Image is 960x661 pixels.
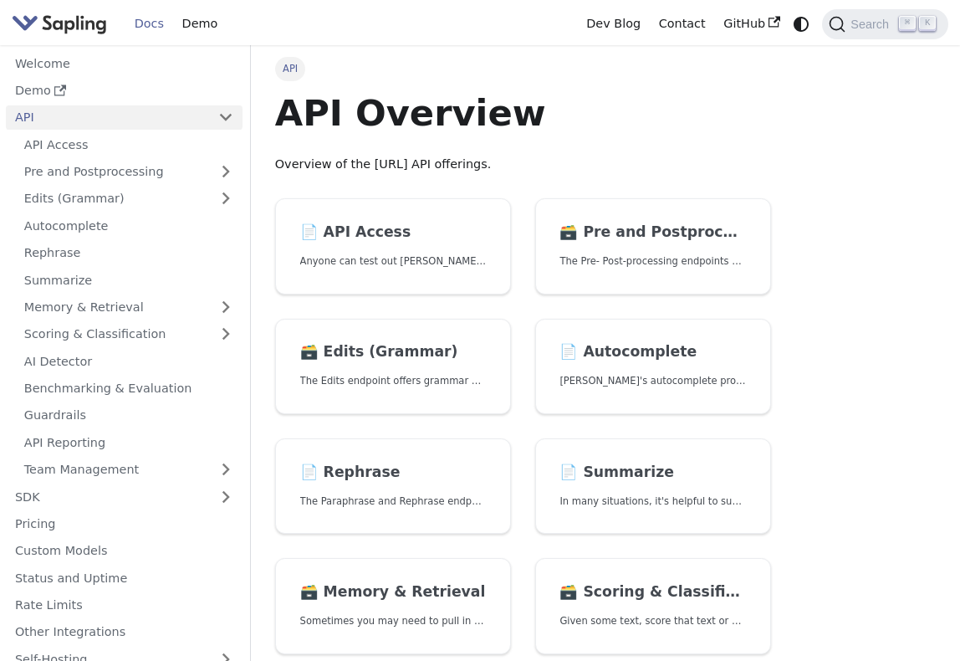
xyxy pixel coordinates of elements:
[209,484,243,509] button: Expand sidebar category 'SDK'
[535,558,771,654] a: 🗃️ Scoring & ClassificationGiven some text, score that text or classify it into one of a set of p...
[275,558,511,654] a: 🗃️ Memory & RetrievalSometimes you may need to pull in external information that doesn't fit in t...
[559,254,745,269] p: The Pre- Post-processing endpoints offer tools for preparing your text data for ingestation as we...
[15,241,243,265] a: Rephrase
[275,90,771,136] h1: API Overview
[845,18,899,31] span: Search
[559,494,745,510] p: In many situations, it's helpful to summarize a longer document into a shorter, more easily diges...
[6,105,209,130] a: API
[12,12,113,36] a: Sapling.ai
[15,160,243,184] a: Pre and Postprocessing
[300,223,486,242] h2: API Access
[559,343,745,361] h2: Autocomplete
[6,593,243,617] a: Rate Limits
[714,11,789,37] a: GitHub
[559,583,745,602] h2: Scoring & Classification
[822,9,947,39] button: Search (Command+K)
[6,512,243,536] a: Pricing
[650,11,715,37] a: Contact
[275,155,771,175] p: Overview of the [URL] API offerings.
[300,583,486,602] h2: Memory & Retrieval
[6,539,243,563] a: Custom Models
[789,12,814,36] button: Switch between dark and light mode (currently system mode)
[15,213,243,238] a: Autocomplete
[559,613,745,629] p: Given some text, score that text or classify it into one of a set of pre-specified categories.
[535,198,771,295] a: 🗃️ Pre and PostprocessingThe Pre- Post-processing endpoints offer tools for preparing your text d...
[15,377,243,401] a: Benchmarking & Evaluation
[15,349,243,373] a: AI Detector
[300,343,486,361] h2: Edits (Grammar)
[6,79,243,103] a: Demo
[125,11,173,37] a: Docs
[173,11,227,37] a: Demo
[15,295,243,320] a: Memory & Retrieval
[15,430,243,454] a: API Reporting
[6,51,243,75] a: Welcome
[535,319,771,415] a: 📄️ Autocomplete[PERSON_NAME]'s autocomplete provides predictions of the next few characters or words
[15,187,243,211] a: Edits (Grammar)
[899,16,916,31] kbd: ⌘
[300,464,486,482] h2: Rephrase
[275,57,306,80] span: API
[300,613,486,629] p: Sometimes you may need to pull in external information that doesn't fit in the context size of an...
[559,373,745,389] p: Sapling's autocomplete provides predictions of the next few characters or words
[300,254,486,269] p: Anyone can test out Sapling's API. To get started with the API, simply:
[15,403,243,428] a: Guardrails
[6,566,243,590] a: Status and Uptime
[559,223,745,242] h2: Pre and Postprocessing
[559,464,745,482] h2: Summarize
[15,268,243,292] a: Summarize
[15,132,243,156] a: API Access
[300,494,486,510] p: The Paraphrase and Rephrase endpoints offer paraphrasing for particular styles.
[12,12,107,36] img: Sapling.ai
[275,438,511,535] a: 📄️ RephraseThe Paraphrase and Rephrase endpoints offer paraphrasing for particular styles.
[15,458,243,482] a: Team Management
[6,620,243,644] a: Other Integrations
[209,105,243,130] button: Collapse sidebar category 'API'
[535,438,771,535] a: 📄️ SummarizeIn many situations, it's helpful to summarize a longer document into a shorter, more ...
[919,16,936,31] kbd: K
[577,11,649,37] a: Dev Blog
[275,57,771,80] nav: Breadcrumbs
[275,198,511,295] a: 📄️ API AccessAnyone can test out [PERSON_NAME]'s API. To get started with the API, simply:
[6,484,209,509] a: SDK
[275,319,511,415] a: 🗃️ Edits (Grammar)The Edits endpoint offers grammar and spell checking.
[300,373,486,389] p: The Edits endpoint offers grammar and spell checking.
[15,322,243,346] a: Scoring & Classification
